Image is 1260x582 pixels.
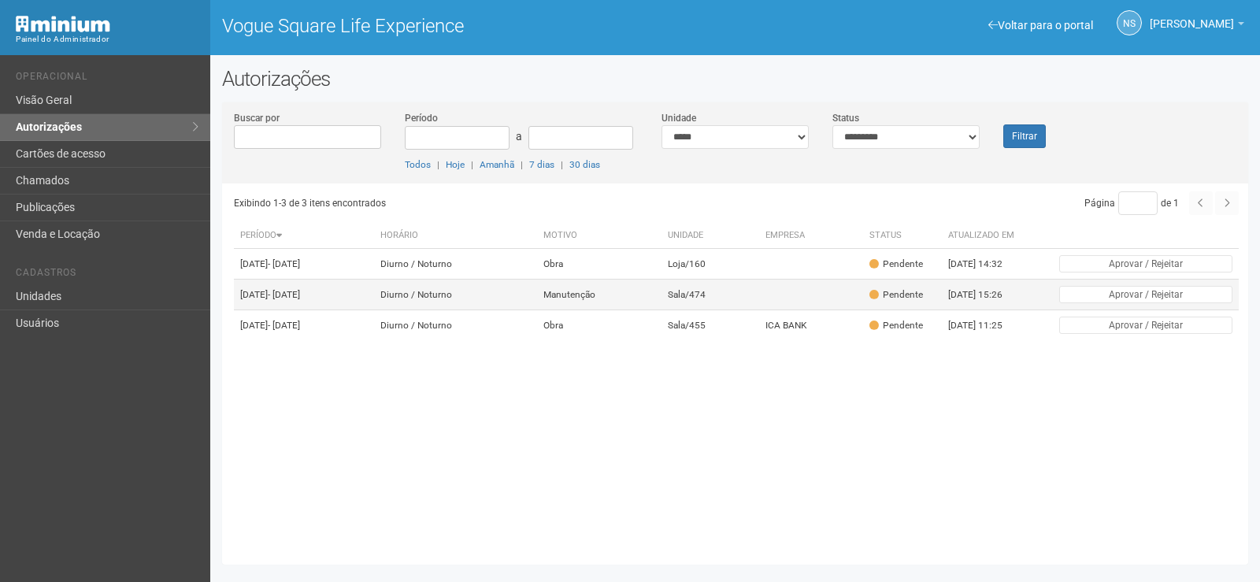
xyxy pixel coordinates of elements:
[942,280,1028,310] td: [DATE] 15:26
[516,130,522,143] span: a
[374,223,537,249] th: Horário
[222,67,1248,91] h2: Autorizações
[832,111,859,125] label: Status
[1059,317,1232,334] button: Aprovar / Rejeitar
[529,159,554,170] a: 7 dias
[869,288,923,302] div: Pendente
[942,310,1028,341] td: [DATE] 11:25
[661,310,759,341] td: Sala/455
[661,111,696,125] label: Unidade
[1084,198,1179,209] span: Página de 1
[869,258,923,271] div: Pendente
[1150,20,1244,32] a: [PERSON_NAME]
[537,249,662,280] td: Obra
[537,310,662,341] td: Obra
[759,310,863,341] td: ICA BANK
[1003,124,1046,148] button: Filtrar
[16,32,198,46] div: Painel do Administrador
[234,310,374,341] td: [DATE]
[268,320,300,331] span: - [DATE]
[537,280,662,310] td: Manutenção
[661,223,759,249] th: Unidade
[661,280,759,310] td: Sala/474
[234,191,732,215] div: Exibindo 1-3 de 3 itens encontrados
[234,249,374,280] td: [DATE]
[869,319,923,332] div: Pendente
[988,19,1093,32] a: Voltar para o portal
[1150,2,1234,30] span: Nicolle Silva
[759,223,863,249] th: Empresa
[16,71,198,87] li: Operacional
[942,223,1028,249] th: Atualizado em
[234,223,374,249] th: Período
[374,310,537,341] td: Diurno / Noturno
[446,159,465,170] a: Hoje
[1059,255,1232,272] button: Aprovar / Rejeitar
[480,159,514,170] a: Amanhã
[405,111,438,125] label: Período
[521,159,523,170] span: |
[268,289,300,300] span: - [DATE]
[268,258,300,269] span: - [DATE]
[1059,286,1232,303] button: Aprovar / Rejeitar
[374,249,537,280] td: Diurno / Noturno
[537,223,662,249] th: Motivo
[405,159,431,170] a: Todos
[437,159,439,170] span: |
[569,159,600,170] a: 30 dias
[234,280,374,310] td: [DATE]
[471,159,473,170] span: |
[1117,10,1142,35] a: NS
[661,249,759,280] td: Loja/160
[374,280,537,310] td: Diurno / Noturno
[863,223,942,249] th: Status
[234,111,280,125] label: Buscar por
[222,16,724,36] h1: Vogue Square Life Experience
[561,159,563,170] span: |
[942,249,1028,280] td: [DATE] 14:32
[16,16,110,32] img: Minium
[16,267,198,284] li: Cadastros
